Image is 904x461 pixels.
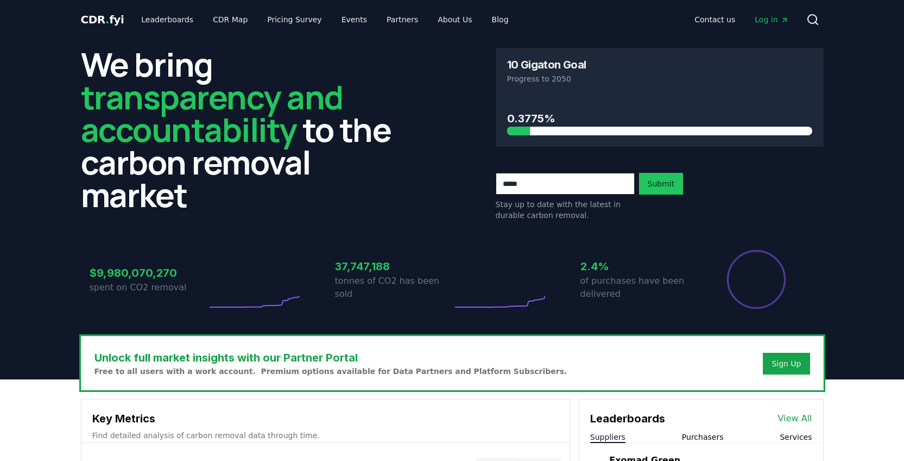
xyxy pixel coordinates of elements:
[335,275,452,301] p: tonnes of CO2 has been sold
[105,13,109,26] span: .
[94,350,567,366] h3: Unlock full market insights with our Partner Portal
[132,10,517,29] nav: Main
[763,353,810,375] button: Sign Up
[81,13,124,26] span: CDR fyi
[81,48,409,211] h2: We bring to the carbon removal market
[81,74,343,152] span: transparency and accountability
[580,275,698,301] p: of purchases have been delivered
[81,12,124,27] a: CDR.fyi
[686,10,797,29] nav: Main
[92,430,559,441] p: Find detailed analysis of carbon removal data through time.
[92,410,559,427] h3: Key Metrics
[590,432,625,443] button: Suppliers
[686,10,744,29] a: Contact us
[132,10,202,29] a: Leaderboards
[204,10,256,29] a: CDR Map
[94,366,567,377] p: Free to all users with a work account. Premium options available for Data Partners and Platform S...
[780,432,812,443] button: Services
[507,59,586,70] h3: 10 Gigaton Goal
[639,173,684,195] button: Submit
[429,10,481,29] a: About Us
[90,281,207,294] p: spent on CO2 removal
[755,14,788,25] span: Log in
[378,10,427,29] a: Partners
[772,358,801,369] a: Sign Up
[507,73,812,84] p: Progress to 2050
[90,265,207,281] h3: $9,980,070,270
[333,10,376,29] a: Events
[580,258,698,275] h3: 2.4%
[483,10,517,29] a: Blog
[258,10,330,29] a: Pricing Survey
[726,249,787,310] div: Percentage of sales delivered
[778,412,812,425] a: View All
[507,110,812,127] h3: 0.3775%
[496,199,635,221] p: Stay up to date with the latest in durable carbon removal.
[590,410,665,427] h3: Leaderboards
[682,432,724,443] button: Purchasers
[335,258,452,275] h3: 37,747,188
[746,10,797,29] a: Log in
